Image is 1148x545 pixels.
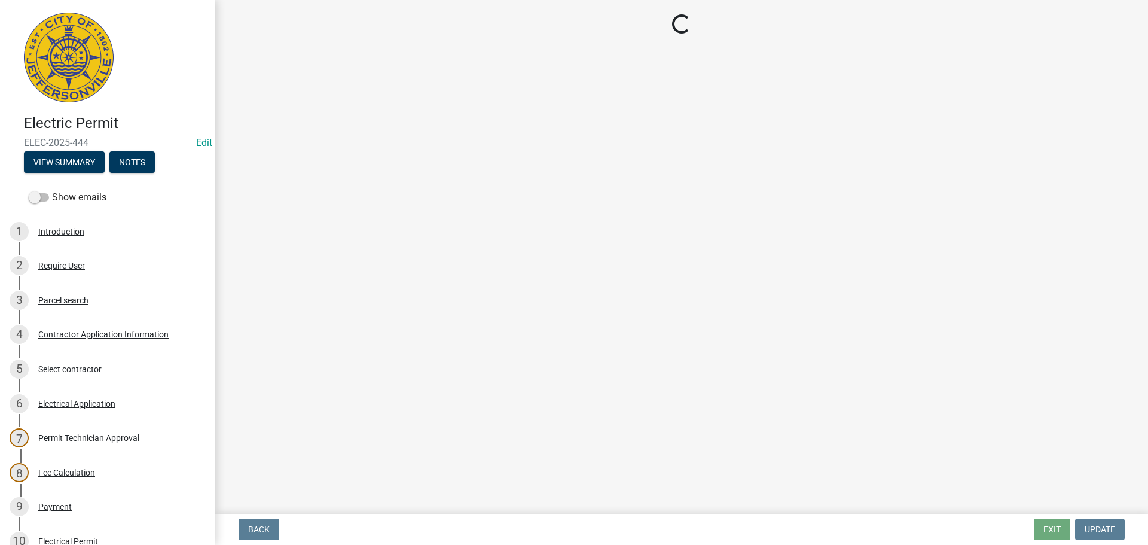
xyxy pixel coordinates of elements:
[248,525,270,534] span: Back
[10,428,29,447] div: 7
[10,291,29,310] div: 3
[196,137,212,148] wm-modal-confirm: Edit Application Number
[10,222,29,241] div: 1
[10,360,29,379] div: 5
[29,190,106,205] label: Show emails
[24,137,191,148] span: ELEC-2025-444
[38,330,169,339] div: Contractor Application Information
[24,151,105,173] button: View Summary
[38,503,72,511] div: Payment
[38,227,84,236] div: Introduction
[109,151,155,173] button: Notes
[38,434,139,442] div: Permit Technician Approval
[38,400,115,408] div: Electrical Application
[38,296,88,305] div: Parcel search
[109,158,155,168] wm-modal-confirm: Notes
[10,497,29,516] div: 9
[10,394,29,413] div: 6
[38,365,102,373] div: Select contractor
[10,256,29,275] div: 2
[10,325,29,344] div: 4
[1085,525,1115,534] span: Update
[24,13,114,102] img: City of Jeffersonville, Indiana
[196,137,212,148] a: Edit
[24,115,206,132] h4: Electric Permit
[10,463,29,482] div: 8
[239,519,279,540] button: Back
[38,261,85,270] div: Require User
[24,158,105,168] wm-modal-confirm: Summary
[1034,519,1070,540] button: Exit
[1075,519,1125,540] button: Update
[38,468,95,477] div: Fee Calculation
